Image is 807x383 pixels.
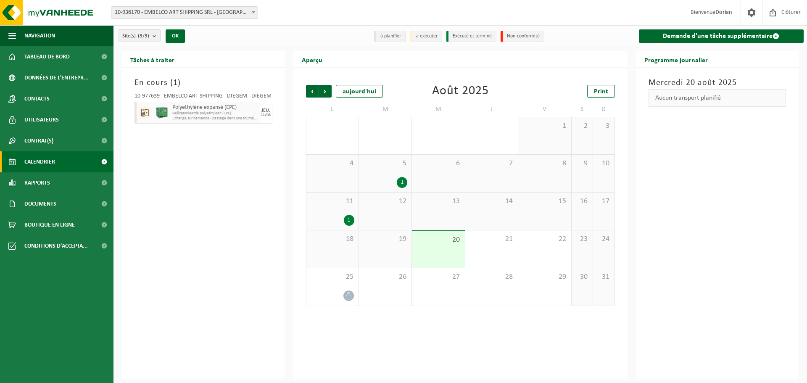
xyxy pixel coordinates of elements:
[172,111,258,116] span: Geëxpandeerde polyethyleen (EPE)
[311,159,354,168] span: 4
[24,172,50,193] span: Rapports
[416,159,460,168] span: 6
[597,197,610,206] span: 17
[138,33,149,39] count: (3/3)
[172,116,258,121] span: Echange sur demande - passage dans une tournée fixe (traitement inclus)
[522,235,567,244] span: 22
[24,130,53,151] span: Contrat(s)
[306,102,359,117] td: L
[336,85,383,98] div: aujourd'hui
[134,93,272,102] div: 10-977639 - EMBELCO ART SHIPPING - DIEGEM - DIEGEM
[518,102,571,117] td: V
[576,197,588,206] span: 16
[594,88,608,95] span: Print
[24,193,56,214] span: Documents
[522,272,567,282] span: 29
[111,7,258,18] span: 10-936170 - EMBELCO ART SHIPPING SRL - ETTERBEEK
[639,29,804,43] a: Demande d'une tâche supplémentaire
[469,272,514,282] span: 28
[412,102,465,117] td: M
[24,214,75,235] span: Boutique en ligne
[24,67,89,88] span: Données de l'entrepr...
[715,9,732,16] strong: Dorian
[122,30,149,42] span: Site(s)
[374,31,406,42] li: à planifier
[311,197,354,206] span: 11
[522,197,567,206] span: 15
[122,51,183,68] h2: Tâches à traiter
[344,215,354,226] div: 1
[649,89,786,107] div: Aucun transport planifié
[597,159,610,168] span: 10
[593,102,614,117] td: D
[465,102,518,117] td: J
[576,235,588,244] span: 23
[363,272,407,282] span: 26
[636,51,716,68] h2: Programme journalier
[416,235,460,245] span: 20
[446,31,496,42] li: Exécuté et terminé
[469,159,514,168] span: 7
[24,151,55,172] span: Calendrier
[432,85,489,98] div: Août 2025
[597,235,610,244] span: 24
[24,109,59,130] span: Utilisateurs
[576,122,588,131] span: 2
[649,77,786,89] h3: Mercredi 20 août 2025
[156,106,168,119] img: PB-HB-1400-HPE-GN-01
[311,235,354,244] span: 18
[24,46,70,67] span: Tableau de bord
[166,29,185,43] button: OK
[397,177,407,188] div: 1
[572,102,593,117] td: S
[111,6,258,19] span: 10-936170 - EMBELCO ART SHIPPING SRL - ETTERBEEK
[416,272,460,282] span: 27
[363,159,407,168] span: 5
[24,25,55,46] span: Navigation
[576,272,588,282] span: 30
[261,108,270,113] div: JEU.
[469,197,514,206] span: 14
[363,197,407,206] span: 12
[134,77,272,89] h3: En cours ( )
[261,113,271,117] div: 21/08
[597,272,610,282] span: 31
[172,104,258,111] span: Polyethylène expansé (EPE)
[173,79,178,87] span: 1
[118,29,161,42] button: Site(s)(3/3)
[306,85,319,98] span: Précédent
[522,159,567,168] span: 8
[501,31,544,42] li: Non-conformité
[24,235,88,256] span: Conditions d'accepta...
[24,88,50,109] span: Contacts
[311,272,354,282] span: 25
[576,159,588,168] span: 9
[522,122,567,131] span: 1
[416,197,460,206] span: 13
[293,51,331,68] h2: Aperçu
[597,122,610,131] span: 3
[410,31,442,42] li: à exécuter
[359,102,412,117] td: M
[319,85,332,98] span: Suivant
[469,235,514,244] span: 21
[587,85,615,98] a: Print
[363,235,407,244] span: 19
